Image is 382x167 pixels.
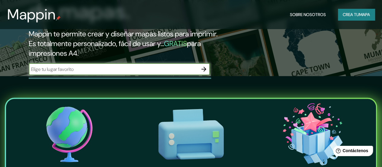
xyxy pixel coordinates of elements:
[164,39,187,48] font: GRATIS
[7,5,56,24] font: Mappin
[290,12,326,17] font: Sobre nosotros
[343,12,359,17] font: Crea tu
[29,39,164,48] font: Es totalmente personalizado, fácil de usar y...
[287,9,328,20] button: Sobre nosotros
[29,39,201,58] font: para impresiones A4.
[56,16,61,21] img: pin de mapeo
[29,66,198,73] input: Elige tu lugar favorito
[359,12,370,17] font: mapa
[29,29,217,38] font: Mappin te permite crear y diseñar mapas listos para imprimir.
[338,9,375,20] button: Crea tumapa
[328,143,375,160] iframe: Lanzador de widgets de ayuda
